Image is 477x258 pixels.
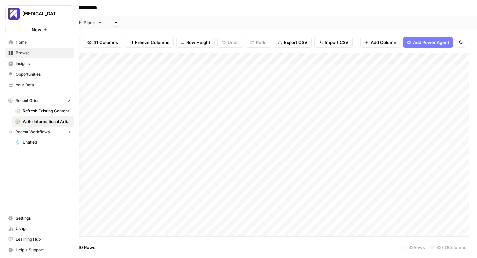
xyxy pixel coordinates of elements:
a: Blank [71,16,108,29]
span: Help + Support [16,247,71,253]
a: Home [5,37,74,48]
button: Import CSV [314,37,353,48]
button: Recent Workflows [5,127,74,137]
button: Add Column [360,37,400,48]
span: Your Data [16,82,71,88]
span: Export CSV [284,39,307,46]
span: Freeze Columns [135,39,169,46]
span: Undo [228,39,239,46]
span: Import CSV [325,39,348,46]
div: Blank [84,19,95,26]
span: Opportunities [16,71,71,77]
a: Your Data [5,80,74,90]
a: Insights [5,58,74,69]
span: Recent Workflows [15,129,50,135]
button: Freeze Columns [125,37,174,48]
span: Write Informational Article [23,119,71,125]
a: Usage [5,224,74,234]
button: Workspace: Overjet - Test [5,5,74,22]
a: Settings [5,213,74,224]
button: Redo [246,37,271,48]
button: Undo [217,37,243,48]
button: 41 Columns [83,37,122,48]
a: Learning Hub [5,234,74,245]
div: 32 Rows [400,242,428,253]
span: Usage [16,226,71,232]
span: Insights [16,61,71,67]
span: [MEDICAL_DATA] - Test [22,10,62,17]
span: Add Power Agent [413,39,449,46]
span: Add 10 Rows [69,244,95,251]
button: Export CSV [274,37,312,48]
a: Untitled [12,137,74,148]
a: Browse [5,48,74,58]
button: Row Height [176,37,215,48]
span: Settings [16,215,71,221]
a: Refresh Existing Content [12,106,74,116]
span: Home [16,39,71,45]
span: 41 Columns [93,39,118,46]
button: New [5,25,74,34]
button: Help + Support [5,245,74,255]
a: Write Informational Article [12,116,74,127]
span: Recent Grids [15,98,39,104]
div: 32/41 Columns [428,242,469,253]
button: Add Power Agent [403,37,453,48]
a: Opportunities [5,69,74,80]
span: Browse [16,50,71,56]
span: New [32,26,41,33]
span: Redo [256,39,267,46]
img: Overjet - Test Logo [8,8,20,20]
button: Recent Grids [5,96,74,106]
span: Learning Hub [16,236,71,242]
span: Row Height [186,39,210,46]
span: Refresh Existing Content [23,108,71,114]
span: Untitled [23,139,71,145]
span: Add Column [371,39,396,46]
